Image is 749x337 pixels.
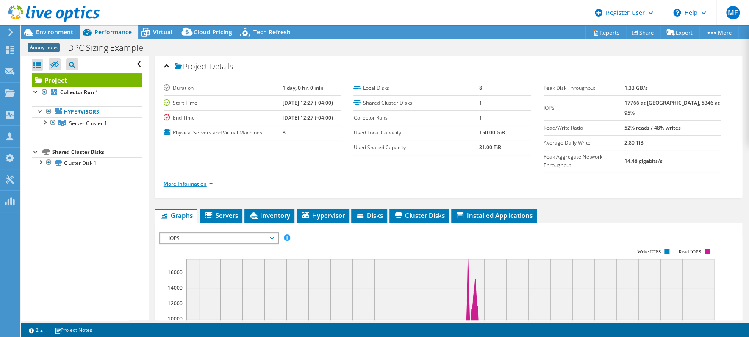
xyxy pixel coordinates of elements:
[164,233,273,243] span: IOPS
[168,284,183,291] text: 14000
[204,211,238,220] span: Servers
[194,28,232,36] span: Cloud Pricing
[624,157,662,164] b: 14.48 gigabits/s
[726,6,740,19] span: MF
[249,211,290,220] span: Inventory
[624,84,647,92] b: 1.33 GB/s
[626,26,660,39] a: Share
[175,62,208,71] span: Project
[394,211,445,220] span: Cluster Disks
[28,43,60,52] span: Anonymous
[164,128,283,137] label: Physical Servers and Virtual Machines
[699,26,738,39] a: More
[168,269,183,276] text: 16000
[455,211,533,220] span: Installed Applications
[32,73,142,87] a: Project
[168,300,183,307] text: 12000
[479,84,482,92] b: 8
[168,315,183,322] text: 10000
[353,128,479,137] label: Used Local Capacity
[353,99,479,107] label: Shared Cluster Disks
[479,129,505,136] b: 150.00 GiB
[283,99,333,106] b: [DATE] 12:27 (-04:00)
[355,211,383,220] span: Disks
[210,61,233,71] span: Details
[69,120,107,127] span: Server Cluster 1
[36,28,73,36] span: Environment
[660,26,699,39] a: Export
[159,211,193,220] span: Graphs
[585,26,626,39] a: Reports
[283,129,286,136] b: 8
[624,124,680,131] b: 52% reads / 48% writes
[353,84,479,92] label: Local Disks
[153,28,172,36] span: Virtual
[479,99,482,106] b: 1
[673,9,681,17] svg: \n
[32,117,142,128] a: Server Cluster 1
[301,211,345,220] span: Hypervisor
[544,153,624,170] label: Peak Aggregate Network Throughput
[164,84,283,92] label: Duration
[544,104,624,112] label: IOPS
[253,28,291,36] span: Tech Refresh
[283,114,333,121] b: [DATE] 12:27 (-04:00)
[60,89,98,96] b: Collector Run 1
[164,180,213,187] a: More Information
[544,124,624,132] label: Read/Write Ratio
[353,114,479,122] label: Collector Runs
[479,144,501,151] b: 31.00 TiB
[52,147,142,157] div: Shared Cluster Disks
[283,84,324,92] b: 1 day, 0 hr, 0 min
[544,139,624,147] label: Average Daily Write
[353,143,479,152] label: Used Shared Capacity
[164,114,283,122] label: End Time
[23,325,49,335] a: 2
[624,139,643,146] b: 2.80 TiB
[49,325,98,335] a: Project Notes
[32,157,142,168] a: Cluster Disk 1
[164,99,283,107] label: Start Time
[479,114,482,121] b: 1
[544,84,624,92] label: Peak Disk Throughput
[624,99,719,117] b: 17766 at [GEOGRAPHIC_DATA], 5346 at 95%
[637,249,661,255] text: Write IOPS
[32,87,142,98] a: Collector Run 1
[64,43,156,53] h1: DPC Sizing Example
[94,28,132,36] span: Performance
[32,106,142,117] a: Hypervisors
[678,249,701,255] text: Read IOPS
